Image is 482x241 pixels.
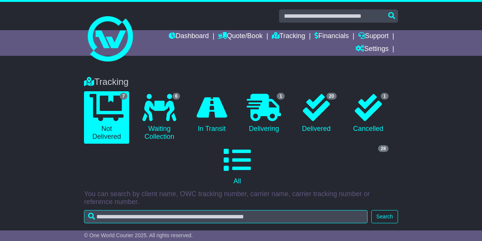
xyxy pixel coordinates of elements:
a: 1 Cancelled [346,91,390,136]
a: In Transit [189,91,234,136]
span: 28 [378,145,388,152]
a: 7 Not Delivered [84,91,129,144]
a: 28 All [84,144,390,188]
a: Settings [355,43,389,56]
span: 7 [120,93,128,100]
span: 1 [381,93,389,100]
a: Financials [314,30,349,43]
p: You can search by client name, OWC tracking number, carrier name, carrier tracking number or refe... [84,190,398,206]
span: 6 [172,93,180,100]
span: 1 [277,93,285,100]
a: Dashboard [169,30,209,43]
a: 20 Delivered [294,91,339,136]
span: 20 [326,93,337,100]
span: © One World Courier 2025. All rights reserved. [84,232,193,238]
button: Search [371,210,398,223]
a: 6 Waiting Collection [137,91,182,144]
a: Support [358,30,389,43]
a: 1 Delivering [241,91,287,136]
a: Quote/Book [218,30,262,43]
a: Tracking [272,30,305,43]
div: Tracking [80,77,401,87]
